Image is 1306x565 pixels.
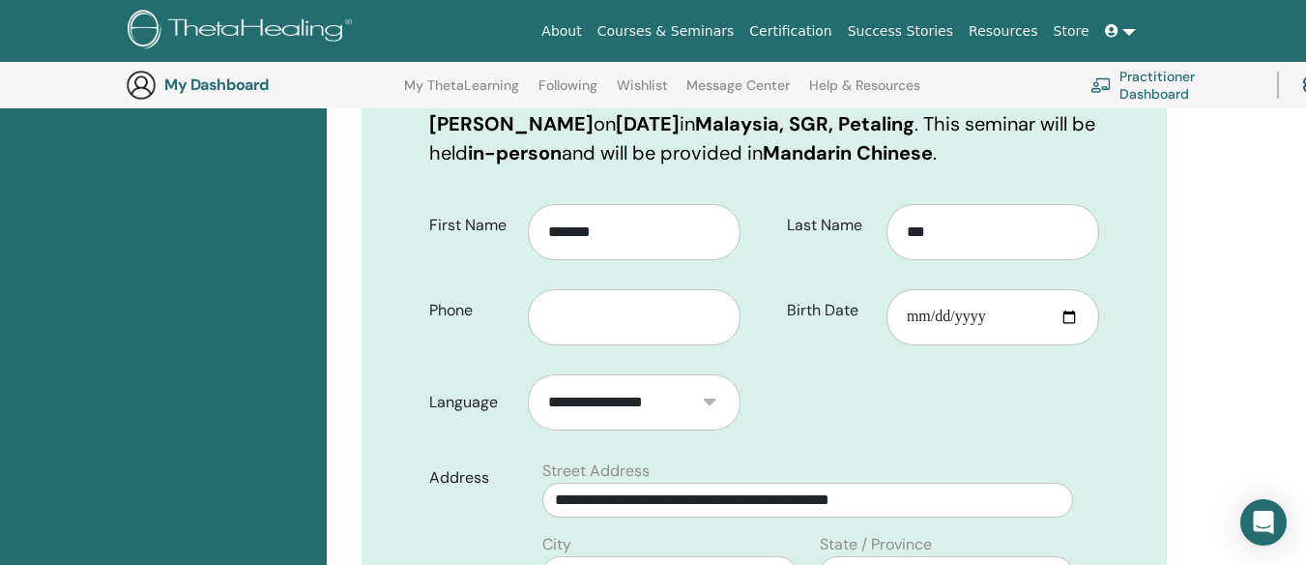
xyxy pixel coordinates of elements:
label: Birth Date [772,292,886,329]
p: You are registering for on in . This seminar will be held and will be provided in . [429,80,1099,167]
div: Open Intercom Messenger [1240,499,1287,546]
label: Phone [415,292,529,329]
a: About [534,14,589,49]
a: Store [1046,14,1097,49]
label: Language [415,384,529,421]
a: Certification [741,14,839,49]
b: Mandarin Chinese [763,140,933,165]
label: First Name [415,207,529,244]
b: Malaysia, SGR, Petaling [695,111,914,136]
a: Practitioner Dashboard [1090,64,1254,106]
b: [DATE] [616,111,680,136]
img: generic-user-icon.jpg [126,70,157,101]
label: State / Province [820,533,932,556]
a: Following [538,77,597,108]
img: logo.png [128,10,359,53]
a: Success Stories [840,14,961,49]
label: Street Address [542,460,650,483]
b: in-person [468,140,562,165]
label: Last Name [772,207,886,244]
b: Dig Deeper with [PERSON_NAME] [429,82,771,136]
h3: My Dashboard [164,75,358,94]
a: Resources [961,14,1046,49]
a: Courses & Seminars [590,14,742,49]
img: chalkboard-teacher.svg [1090,77,1112,93]
label: City [542,533,571,556]
a: Wishlist [617,77,668,108]
a: Message Center [686,77,790,108]
a: Help & Resources [809,77,920,108]
label: Address [415,460,532,496]
a: My ThetaLearning [404,77,519,108]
